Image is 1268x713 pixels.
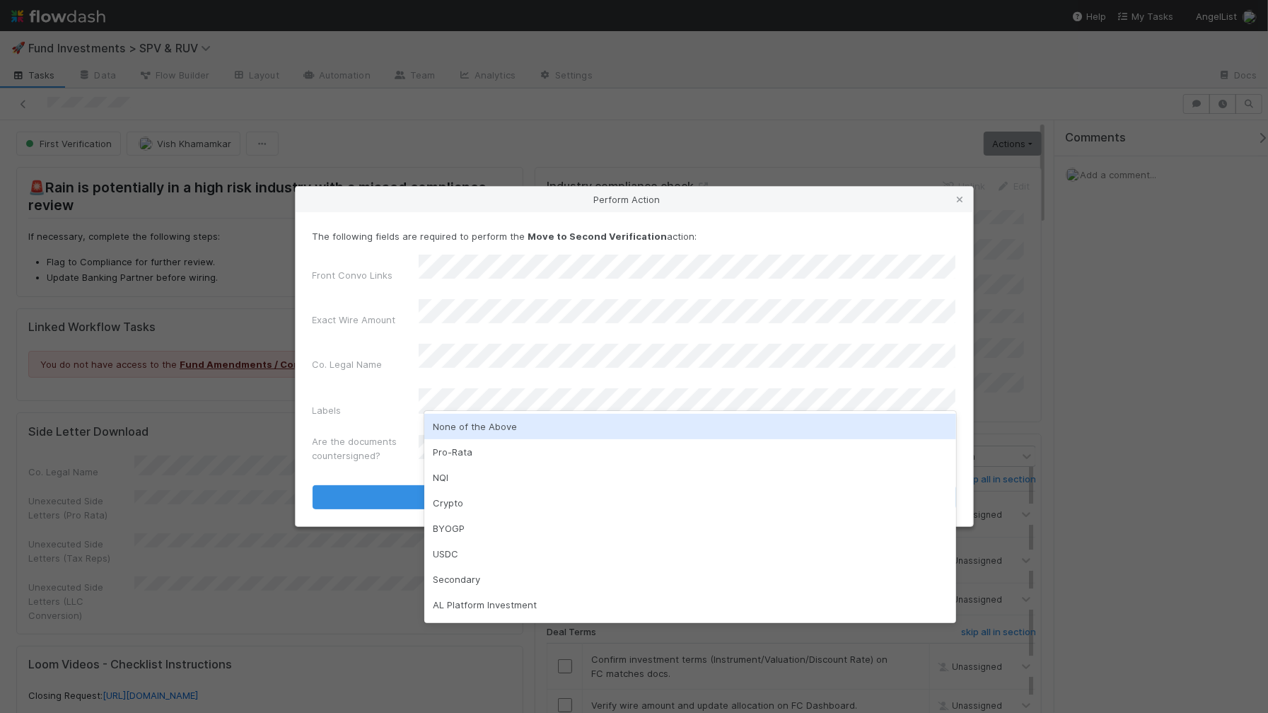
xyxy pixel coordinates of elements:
div: Pro-Rata [424,439,956,465]
div: None of the Above [424,414,956,439]
div: AL Platform Investment [424,592,956,618]
label: Co. Legal Name [313,357,383,371]
div: NQI [424,465,956,490]
button: Move to Second Verification [313,485,956,509]
div: LLC/LP Investment [424,618,956,643]
label: Front Convo Links [313,268,393,282]
div: BYOGP [424,516,956,541]
p: The following fields are required to perform the action: [313,229,956,243]
div: USDC [424,541,956,567]
div: Perform Action [296,187,973,212]
label: Labels [313,403,342,417]
label: Exact Wire Amount [313,313,396,327]
div: Crypto [424,490,956,516]
label: Are the documents countersigned? [313,434,419,463]
strong: Move to Second Verification [528,231,668,242]
div: Secondary [424,567,956,592]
